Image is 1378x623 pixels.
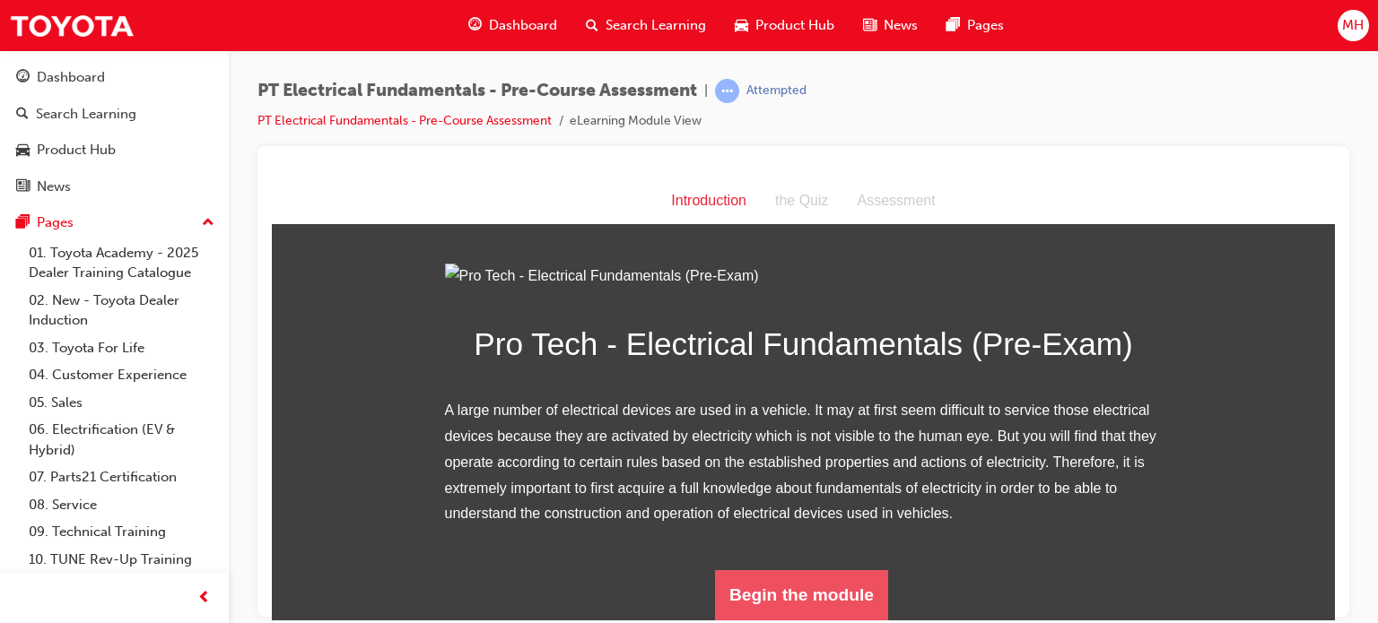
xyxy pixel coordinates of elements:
[22,361,222,389] a: 04. Customer Experience
[746,82,807,100] div: Attempted
[257,113,552,128] a: PT Electrical Fundamentals - Pre-Course Assessment
[849,7,932,44] a: news-iconNews
[173,140,891,192] h1: Pro Tech - Electrical Fundamentals (Pre-Exam)
[36,104,136,125] div: Search Learning
[468,14,482,37] span: guage-icon
[22,389,222,417] a: 05. Sales
[22,463,222,491] a: 07. Parts21 Certification
[22,416,222,463] a: 06. Electrification (EV & Hybrid)
[443,392,616,442] button: Begin the module
[454,7,571,44] a: guage-iconDashboard
[704,81,708,101] span: |
[202,212,214,235] span: up-icon
[16,143,30,159] span: car-icon
[22,491,222,519] a: 08. Service
[173,85,891,111] img: Pro Tech - Electrical Fundamentals (Pre-Exam)
[37,177,71,197] div: News
[571,7,720,44] a: search-iconSearch Learning
[37,212,74,233] div: Pages
[571,10,678,36] div: Assessment
[22,546,222,574] a: 10. TUNE Rev-Up Training
[735,14,748,37] span: car-icon
[9,5,135,46] img: Trak
[173,220,891,349] p: A large number of electrical devices are used in a vehicle. It may at first seem difficult to ser...
[16,70,30,86] span: guage-icon
[570,111,702,132] li: eLearning Module View
[489,15,557,36] span: Dashboard
[946,14,960,37] span: pages-icon
[1342,15,1364,36] span: MH
[22,334,222,362] a: 03. Toyota For Life
[37,67,105,88] div: Dashboard
[863,14,877,37] span: news-icon
[22,518,222,546] a: 09. Technical Training
[22,239,222,287] a: 01. Toyota Academy - 2025 Dealer Training Catalogue
[7,57,222,206] button: DashboardSearch LearningProduct HubNews
[1338,10,1369,41] button: MH
[385,10,489,36] div: Introduction
[257,81,697,101] span: PT Electrical Fundamentals - Pre-Course Assessment
[16,107,29,123] span: search-icon
[586,14,598,37] span: search-icon
[720,7,849,44] a: car-iconProduct Hub
[755,15,834,36] span: Product Hub
[16,215,30,231] span: pages-icon
[197,587,211,610] span: prev-icon
[22,287,222,334] a: 02. New - Toyota Dealer Induction
[37,140,116,160] div: Product Hub
[7,134,222,167] a: Product Hub
[967,15,1004,36] span: Pages
[489,10,571,36] div: the Quiz
[884,15,918,36] span: News
[7,170,222,203] a: News
[715,79,739,103] span: learningRecordVerb_ATTEMPT-icon
[7,206,222,239] button: Pages
[7,61,222,94] a: Dashboard
[606,15,706,36] span: Search Learning
[7,98,222,131] a: Search Learning
[16,179,30,195] span: news-icon
[932,7,1018,44] a: pages-iconPages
